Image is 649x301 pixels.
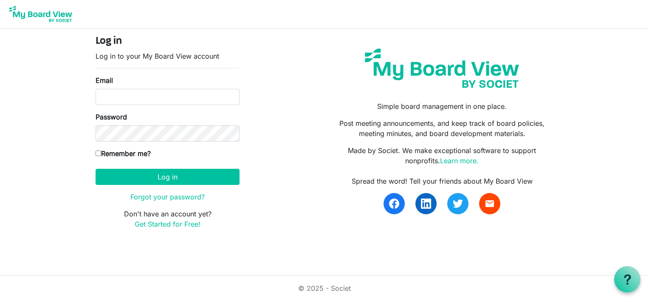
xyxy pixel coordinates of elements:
[96,51,240,61] p: Log in to your My Board View account
[135,220,200,228] a: Get Started for Free!
[485,199,495,209] span: email
[96,35,240,48] h4: Log in
[331,118,553,139] p: Post meeting announcements, and keep track of board policies, meeting minutes, and board developm...
[440,156,479,165] a: Learn more.
[96,75,113,85] label: Email
[130,193,205,201] a: Forgot your password?
[96,209,240,229] p: Don't have an account yet?
[421,199,431,209] img: linkedin.svg
[96,150,101,156] input: Remember me?
[96,169,240,185] button: Log in
[96,148,151,159] label: Remember me?
[331,176,553,186] div: Spread the word! Tell your friends about My Board View
[389,199,399,209] img: facebook.svg
[298,284,351,292] a: © 2025 - Societ
[7,3,75,25] img: My Board View Logo
[96,112,127,122] label: Password
[479,193,500,214] a: email
[453,199,463,209] img: twitter.svg
[358,42,525,94] img: my-board-view-societ.svg
[331,145,553,166] p: Made by Societ. We make exceptional software to support nonprofits.
[331,101,553,111] p: Simple board management in one place.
